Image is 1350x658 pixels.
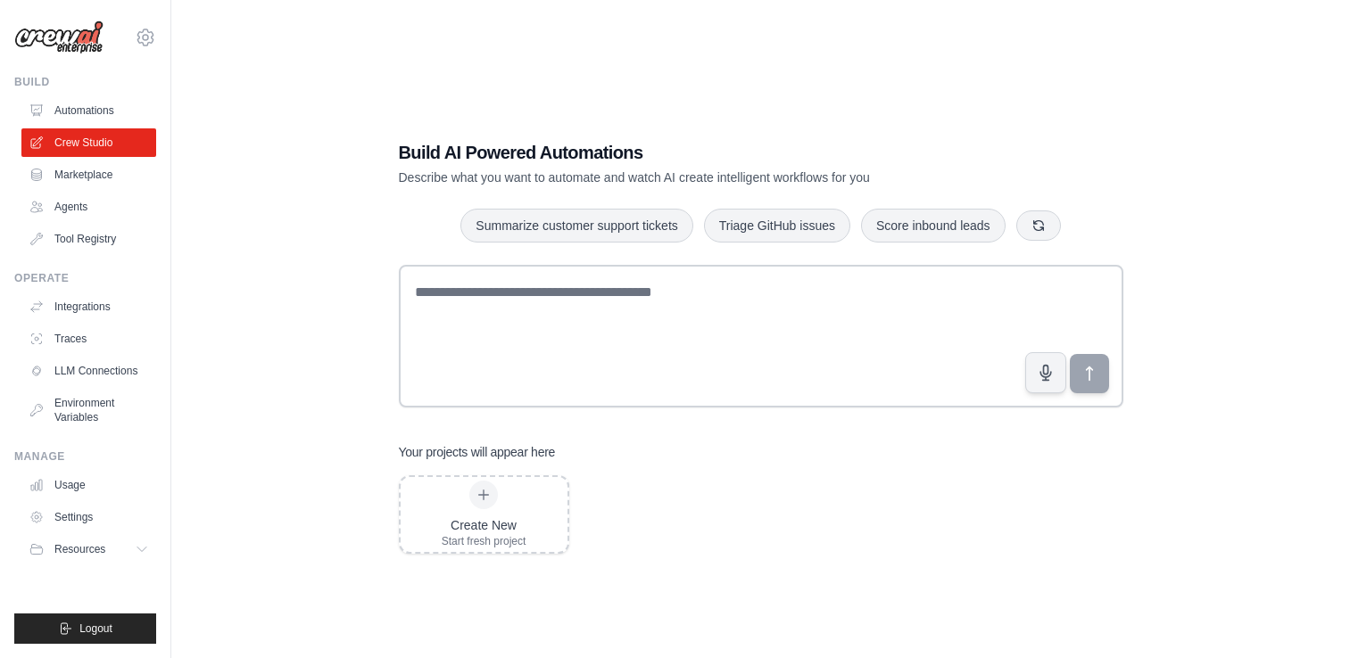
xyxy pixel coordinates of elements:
[21,292,156,321] a: Integrations
[21,193,156,221] a: Agents
[21,471,156,499] a: Usage
[21,160,156,189] a: Marketplace
[704,209,850,243] button: Triage GitHub issues
[442,516,526,534] div: Create New
[1025,352,1066,393] button: Click to speak your automation idea
[21,225,156,253] a: Tool Registry
[399,140,998,165] h1: Build AI Powered Automations
[14,21,104,54] img: Logo
[399,443,556,461] h3: Your projects will appear here
[14,271,156,285] div: Operate
[442,534,526,548] div: Start fresh project
[21,389,156,432] a: Environment Variables
[21,357,156,385] a: LLM Connections
[21,535,156,563] button: Resources
[460,209,692,243] button: Summarize customer support tickets
[1016,210,1061,241] button: Get new suggestions
[54,542,105,556] span: Resources
[79,621,112,636] span: Logout
[399,169,998,186] p: Describe what you want to automate and watch AI create intelligent workflows for you
[861,209,1006,243] button: Score inbound leads
[14,613,156,644] button: Logout
[21,96,156,125] a: Automations
[21,325,156,353] a: Traces
[21,128,156,157] a: Crew Studio
[14,75,156,89] div: Build
[14,449,156,464] div: Manage
[21,503,156,531] a: Settings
